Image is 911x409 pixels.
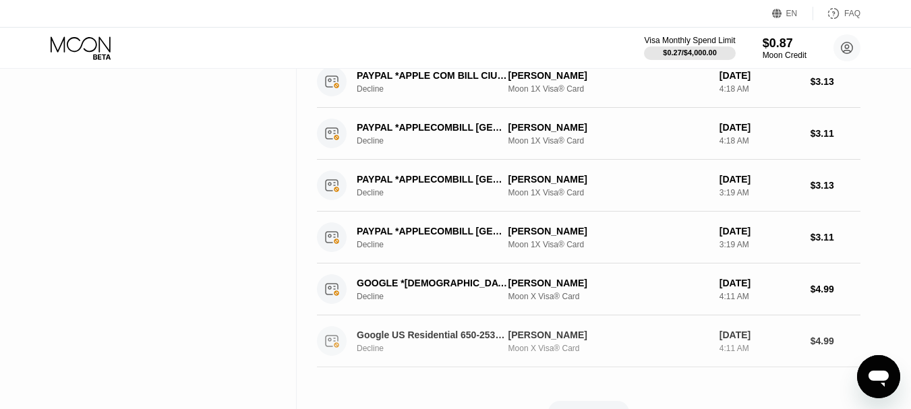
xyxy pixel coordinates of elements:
div: $3.13 [811,180,860,191]
div: $0.87Moon Credit [763,36,806,60]
div: Decline [357,344,519,353]
div: PAYPAL *APPLECOMBILL [GEOGRAPHIC_DATA] MX [357,122,508,133]
div: 3:19 AM [719,188,800,197]
div: PAYPAL *APPLECOMBILL [GEOGRAPHIC_DATA] MX [357,174,508,185]
div: [PERSON_NAME] [508,122,709,133]
div: Decline [357,84,519,94]
div: $3.11 [811,128,860,139]
div: [PERSON_NAME] [508,226,709,237]
div: [PERSON_NAME] [508,174,709,185]
div: [PERSON_NAME] [508,278,709,288]
div: Decline [357,240,519,249]
div: $0.87 [763,36,806,51]
div: PAYPAL *APPLE COM BILL CIUDAD DE MEXMX [357,70,508,81]
div: 4:18 AM [719,136,800,146]
div: Moon X Visa® Card [508,344,709,353]
div: Decline [357,136,519,146]
div: Moon Credit [763,51,806,60]
div: Moon X Visa® Card [508,292,709,301]
iframe: Button to launch messaging window [857,355,900,398]
div: FAQ [844,9,860,18]
div: $4.99 [811,336,860,346]
div: PAYPAL *APPLECOMBILL [GEOGRAPHIC_DATA] MXDecline[PERSON_NAME]Moon 1X Visa® Card[DATE]3:19 AM$3.13 [317,160,860,212]
div: FAQ [813,7,860,20]
div: [PERSON_NAME] [508,329,709,340]
div: $0.27 / $4,000.00 [663,49,717,57]
div: [DATE] [719,278,800,288]
div: 3:19 AM [719,240,800,249]
div: PAYPAL *APPLECOMBILL [GEOGRAPHIC_DATA] MXDecline[PERSON_NAME]Moon 1X Visa® Card[DATE]3:19 AM$3.11 [317,212,860,263]
div: 4:18 AM [719,84,800,94]
div: 4:11 AM [719,292,800,301]
div: EN [786,9,798,18]
div: [DATE] [719,329,800,340]
div: Moon 1X Visa® Card [508,136,709,146]
div: PAYPAL *APPLECOMBILL [GEOGRAPHIC_DATA] MXDecline[PERSON_NAME]Moon 1X Visa® Card[DATE]4:18 AM$3.11 [317,108,860,160]
div: Moon 1X Visa® Card [508,84,709,94]
div: $4.99 [811,284,860,294]
div: GOOGLE *[DEMOGRAPHIC_DATA] Residential [PHONE_NUMBER] USDecline[PERSON_NAME]Moon X Visa® Card[DAT... [317,263,860,315]
div: PAYPAL *APPLE COM BILL CIUDAD DE MEXMXDecline[PERSON_NAME]Moon 1X Visa® Card[DATE]4:18 AM$3.13 [317,56,860,108]
div: [DATE] [719,70,800,81]
div: Google US Residential 650-2530000 USDecline[PERSON_NAME]Moon X Visa® Card[DATE]4:11 AM$4.99 [317,315,860,367]
div: Google US Residential 650-2530000 US [357,329,508,340]
div: Moon 1X Visa® Card [508,188,709,197]
div: Decline [357,188,519,197]
div: [PERSON_NAME] [508,70,709,81]
div: GOOGLE *[DEMOGRAPHIC_DATA] Residential [PHONE_NUMBER] US [357,278,508,288]
div: [DATE] [719,226,800,237]
div: [DATE] [719,122,800,133]
div: PAYPAL *APPLECOMBILL [GEOGRAPHIC_DATA] MX [357,226,508,237]
div: [DATE] [719,174,800,185]
div: Visa Monthly Spend Limit$0.27/$4,000.00 [644,36,735,60]
div: $3.13 [811,76,860,87]
div: Visa Monthly Spend Limit [644,36,735,45]
div: EN [772,7,813,20]
div: Decline [357,292,519,301]
div: Moon 1X Visa® Card [508,240,709,249]
div: $3.11 [811,232,860,243]
div: 4:11 AM [719,344,800,353]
